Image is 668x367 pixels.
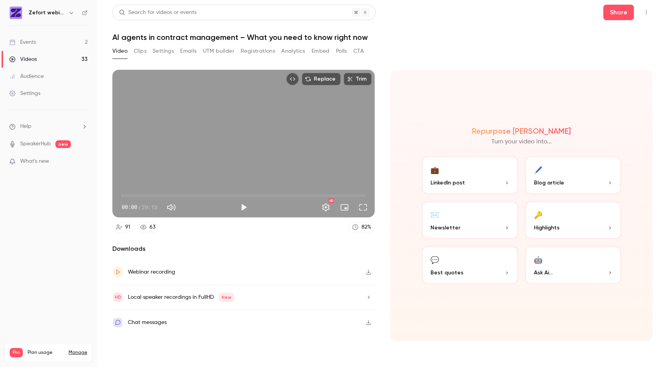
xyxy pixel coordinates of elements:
[353,45,364,57] button: CTA
[122,203,137,211] span: 00:00
[112,222,134,233] a: 91
[525,246,622,284] button: 🤖Ask Ai...
[128,267,175,277] div: Webinar recording
[362,223,371,231] div: 82 %
[153,45,174,57] button: Settings
[281,45,305,57] button: Analytics
[112,33,653,42] h1: AI agents in contract management – What you need to know right now
[312,45,330,57] button: Embed
[134,45,146,57] button: Clips
[318,200,334,215] button: Settings
[180,45,196,57] button: Emails
[150,223,155,231] div: 63
[9,38,36,46] div: Events
[142,203,157,211] span: 29:13
[9,72,44,80] div: Audience
[430,224,460,232] span: Newsletter
[421,156,518,195] button: 💼LinkedIn post
[534,269,553,277] span: Ask Ai...
[421,201,518,239] button: ✉️Newsletter
[236,200,251,215] button: Play
[119,9,196,17] div: Search for videos or events
[128,293,234,302] div: Local speaker recordings in FullHD
[430,164,439,176] div: 💼
[203,45,234,57] button: UTM builder
[344,73,372,85] button: Trim
[138,203,141,211] span: /
[137,222,159,233] a: 63
[640,6,653,19] button: Top Bar Actions
[20,140,51,148] a: SpeakerHub
[302,73,341,85] button: Replace
[430,208,439,221] div: ✉️
[9,122,88,131] li: help-dropdown-opener
[491,137,552,146] p: Turn your video into...
[29,9,65,17] h6: Zefort webinars
[355,200,371,215] button: Full screen
[534,164,542,176] div: 🖊️
[534,179,564,187] span: Blog article
[421,246,518,284] button: 💬Best quotes
[219,293,234,302] span: New
[112,45,127,57] button: Video
[55,140,71,148] span: new
[472,126,571,136] h2: Repurpose [PERSON_NAME]
[430,269,463,277] span: Best quotes
[534,224,560,232] span: Highlights
[430,179,465,187] span: LinkedIn post
[78,158,88,165] iframe: Noticeable Trigger
[28,350,64,356] span: Plan usage
[525,156,622,195] button: 🖊️Blog article
[122,203,157,211] div: 00:00
[430,253,439,265] div: 💬
[9,90,40,97] div: Settings
[20,157,49,165] span: What's new
[10,348,23,357] span: Pro
[125,223,130,231] div: 91
[286,73,299,85] button: Embed video
[337,200,352,215] button: Turn on miniplayer
[112,244,375,253] h2: Downloads
[9,55,37,63] div: Videos
[534,253,542,265] div: 🤖
[164,200,179,215] button: Mute
[20,122,31,131] span: Help
[128,318,167,327] div: Chat messages
[329,198,334,203] div: HD
[69,350,87,356] a: Manage
[525,201,622,239] button: 🔑Highlights
[534,208,542,221] div: 🔑
[10,7,22,19] img: Zefort webinars
[603,5,634,20] button: Share
[349,222,375,233] a: 82%
[336,45,347,57] button: Polls
[241,45,275,57] button: Registrations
